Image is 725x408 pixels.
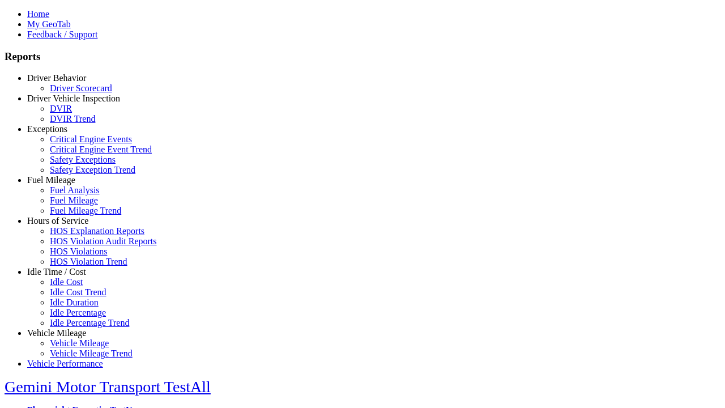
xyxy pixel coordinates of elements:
[50,195,98,205] a: Fuel Mileage
[50,338,109,348] a: Vehicle Mileage
[50,318,129,328] a: Idle Percentage Trend
[50,114,95,124] a: DVIR Trend
[50,257,127,266] a: HOS Violation Trend
[50,246,107,256] a: HOS Violations
[27,19,71,29] a: My GeoTab
[50,155,116,164] a: Safety Exceptions
[50,104,72,113] a: DVIR
[5,378,211,396] a: Gemini Motor Transport TestAll
[27,9,49,19] a: Home
[50,185,100,195] a: Fuel Analysis
[50,236,157,246] a: HOS Violation Audit Reports
[5,50,720,63] h3: Reports
[27,328,86,338] a: Vehicle Mileage
[50,297,99,307] a: Idle Duration
[50,348,133,358] a: Vehicle Mileage Trend
[27,124,67,134] a: Exceptions
[50,134,132,144] a: Critical Engine Events
[27,267,86,277] a: Idle Time / Cost
[27,73,86,83] a: Driver Behavior
[50,226,144,236] a: HOS Explanation Reports
[27,93,120,103] a: Driver Vehicle Inspection
[27,29,97,39] a: Feedback / Support
[27,359,103,368] a: Vehicle Performance
[50,287,106,297] a: Idle Cost Trend
[50,206,121,215] a: Fuel Mileage Trend
[27,175,75,185] a: Fuel Mileage
[27,216,88,226] a: Hours of Service
[50,165,135,175] a: Safety Exception Trend
[50,83,112,93] a: Driver Scorecard
[50,308,106,317] a: Idle Percentage
[50,277,83,287] a: Idle Cost
[50,144,152,154] a: Critical Engine Event Trend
